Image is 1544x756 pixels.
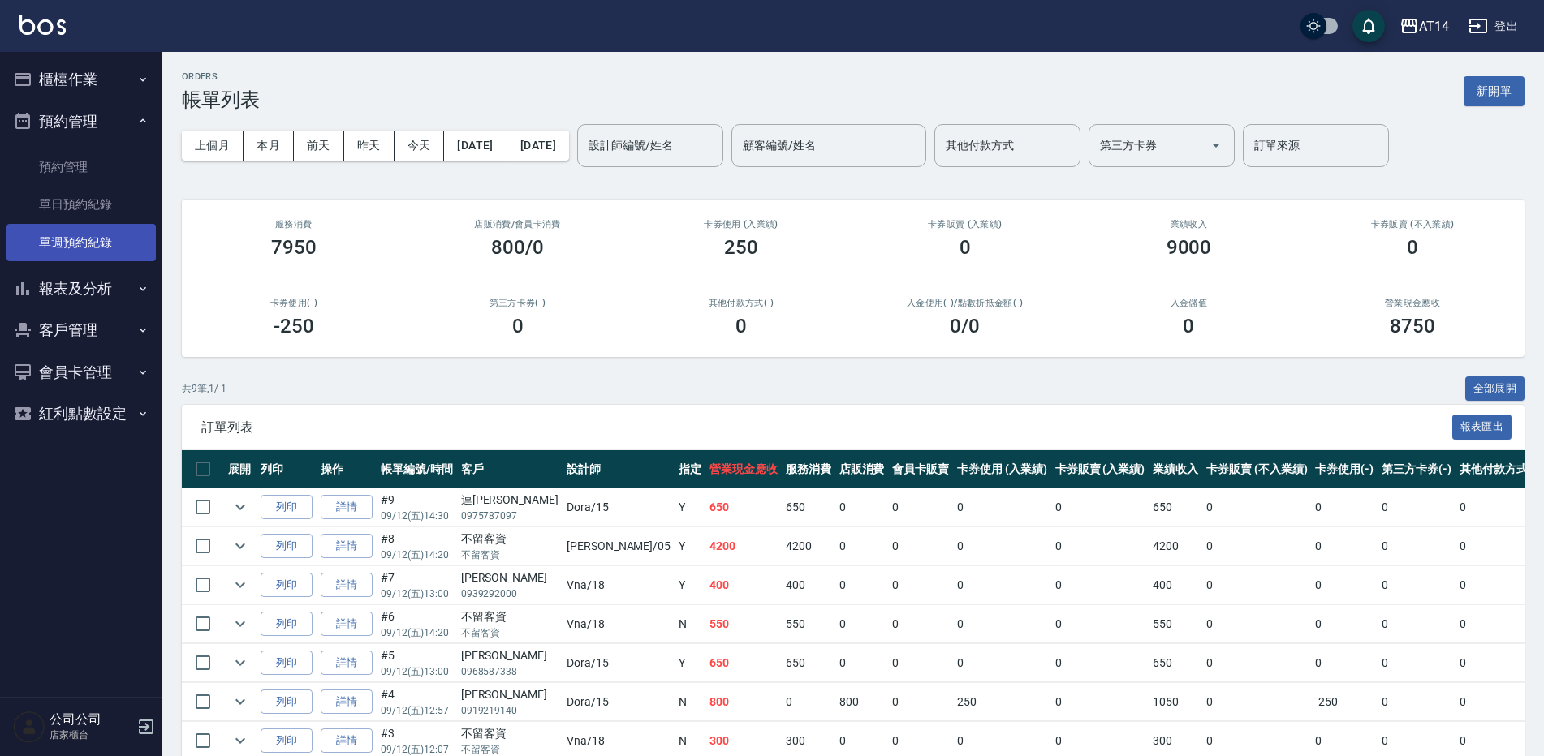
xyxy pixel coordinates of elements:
[377,450,457,488] th: 帳單編號/時間
[381,625,453,640] p: 09/12 (五) 14:20
[675,566,705,604] td: Y
[1051,450,1149,488] th: 卡券販賣 (入業績)
[953,488,1051,526] td: 0
[563,605,675,643] td: Vna /18
[1311,527,1378,565] td: 0
[228,728,252,753] button: expand row
[261,534,313,559] button: 列印
[953,605,1051,643] td: 0
[1202,527,1311,565] td: 0
[1183,315,1194,337] h3: 0
[1149,644,1202,682] td: 650
[675,527,705,565] td: Y
[675,450,705,488] th: 指定
[1465,376,1525,402] button: 全部展開
[461,625,559,640] p: 不留客資
[1320,298,1505,308] h2: 營業現金應收
[461,530,559,548] div: 不留客資
[953,450,1051,488] th: 卡券使用 (入業績)
[6,58,156,101] button: 櫃檯作業
[888,605,953,643] td: 0
[461,725,559,742] div: 不留客資
[563,644,675,682] td: Dora /15
[960,236,971,259] h3: 0
[950,315,980,337] h3: 0 /0
[182,88,260,111] h3: 帳單列表
[50,728,132,742] p: 店家櫃台
[257,450,317,488] th: 列印
[321,728,373,754] a: 詳情
[782,644,835,682] td: 650
[461,686,559,703] div: [PERSON_NAME]
[1378,527,1456,565] td: 0
[261,612,313,637] button: 列印
[675,605,705,643] td: N
[563,683,675,721] td: Dora /15
[444,131,507,161] button: [DATE]
[1149,683,1202,721] td: 1050
[888,527,953,565] td: 0
[563,450,675,488] th: 設計師
[377,644,457,682] td: #5
[321,651,373,676] a: 詳情
[1051,605,1149,643] td: 0
[782,488,835,526] td: 650
[1149,488,1202,526] td: 650
[1452,415,1512,440] button: 報表匯出
[1378,644,1456,682] td: 0
[835,527,889,565] td: 0
[888,644,953,682] td: 0
[261,495,313,520] button: 列印
[271,236,317,259] h3: 7950
[705,488,782,526] td: 650
[1462,11,1525,41] button: 登出
[1378,605,1456,643] td: 0
[649,219,834,230] h2: 卡券使用 (入業績)
[705,566,782,604] td: 400
[491,236,544,259] h3: 800/0
[1311,644,1378,682] td: 0
[1202,683,1311,721] td: 0
[6,148,156,186] a: 預約管理
[228,612,252,636] button: expand row
[461,509,559,523] p: 0975787097
[888,450,953,488] th: 會員卡販賣
[261,728,313,754] button: 列印
[1051,683,1149,721] td: 0
[873,298,1058,308] h2: 入金使用(-) /點數折抵金額(-)
[377,605,457,643] td: #6
[244,131,294,161] button: 本月
[6,101,156,143] button: 預約管理
[1378,450,1456,488] th: 第三方卡券(-)
[381,548,453,562] p: 09/12 (五) 14:20
[1311,605,1378,643] td: 0
[1051,566,1149,604] td: 0
[377,527,457,565] td: #8
[6,186,156,223] a: 單日預約紀錄
[1407,236,1418,259] h3: 0
[782,605,835,643] td: 550
[782,683,835,721] td: 0
[1097,219,1282,230] h2: 業績收入
[1051,644,1149,682] td: 0
[1352,10,1385,42] button: save
[888,488,953,526] td: 0
[228,651,252,675] button: expand row
[457,450,563,488] th: 客戶
[675,683,705,721] td: N
[953,683,1051,721] td: 250
[6,351,156,393] button: 會員卡管理
[201,298,386,308] h2: 卡券使用(-)
[1390,315,1435,337] h3: 8750
[377,683,457,721] td: #4
[675,488,705,526] td: Y
[1051,488,1149,526] td: 0
[1202,605,1311,643] td: 0
[1393,10,1456,43] button: AT14
[675,644,705,682] td: Y
[228,573,252,597] button: expand row
[321,612,373,637] a: 詳情
[507,131,569,161] button: [DATE]
[835,683,889,721] td: 800
[13,711,45,743] img: Person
